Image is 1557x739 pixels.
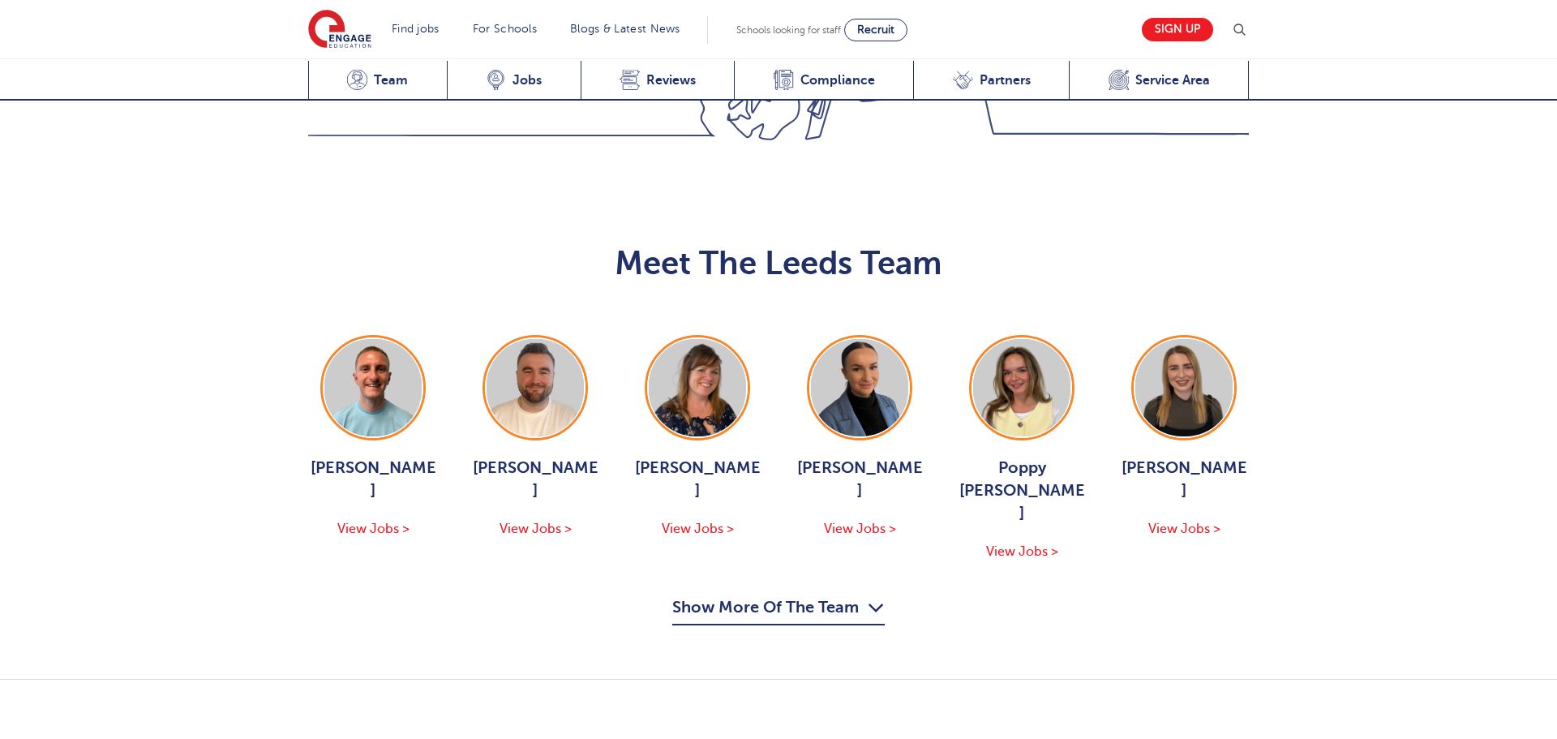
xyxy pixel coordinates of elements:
[392,23,440,35] a: Find jobs
[734,61,913,101] a: Compliance
[633,457,762,502] span: [PERSON_NAME]
[913,61,1069,101] a: Partners
[447,61,581,101] a: Jobs
[308,457,438,502] span: [PERSON_NAME]
[473,23,537,35] a: For Schools
[308,244,1249,283] h2: Meet The Leeds Team
[824,522,896,536] span: View Jobs >
[470,457,600,502] span: [PERSON_NAME]
[795,457,924,502] span: [PERSON_NAME]
[500,522,572,536] span: View Jobs >
[308,335,438,539] a: [PERSON_NAME] View Jobs >
[470,335,600,539] a: [PERSON_NAME] View Jobs >
[308,61,447,101] a: Team
[957,335,1087,562] a: Poppy [PERSON_NAME] View Jobs >
[1142,18,1213,41] a: Sign up
[844,19,907,41] a: Recruit
[649,339,746,436] img: Joanne Wright
[662,522,734,536] span: View Jobs >
[980,72,1031,88] span: Partners
[1135,72,1210,88] span: Service Area
[1148,522,1220,536] span: View Jobs >
[308,10,371,50] img: Engage Education
[672,595,885,625] button: Show More Of The Team
[811,339,908,436] img: Holly Johnson
[1119,457,1249,502] span: [PERSON_NAME]
[973,339,1070,436] img: Poppy Burnside
[1119,335,1249,539] a: [PERSON_NAME] View Jobs >
[800,72,875,88] span: Compliance
[324,339,422,436] img: George Dignam
[487,339,584,436] img: Chris Rushton
[957,457,1087,525] span: Poppy [PERSON_NAME]
[1069,61,1249,101] a: Service Area
[513,72,542,88] span: Jobs
[570,23,680,35] a: Blogs & Latest News
[795,335,924,539] a: [PERSON_NAME] View Jobs >
[736,24,841,36] span: Schools looking for staff
[633,335,762,539] a: [PERSON_NAME] View Jobs >
[374,72,408,88] span: Team
[337,522,410,536] span: View Jobs >
[646,72,696,88] span: Reviews
[986,544,1058,559] span: View Jobs >
[857,24,894,36] span: Recruit
[581,61,735,101] a: Reviews
[1135,339,1233,436] img: Layla McCosker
